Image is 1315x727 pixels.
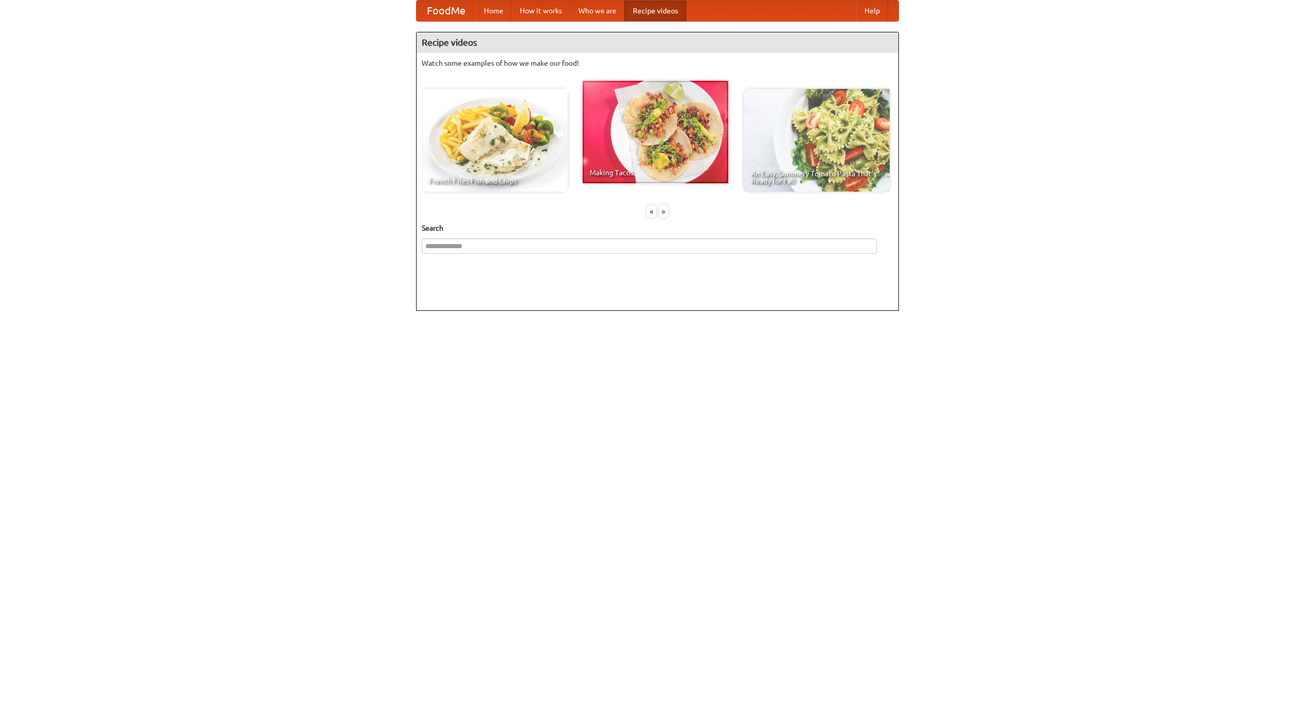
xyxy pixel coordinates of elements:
[422,58,893,68] p: Watch some examples of how we make our food!
[659,205,668,218] div: »
[583,81,728,183] a: Making Tacos
[417,32,898,53] h4: Recipe videos
[570,1,625,21] a: Who we are
[647,205,656,218] div: «
[625,1,686,21] a: Recipe videos
[856,1,888,21] a: Help
[751,170,882,184] span: An Easy, Summery Tomato Pasta That's Ready for Fall
[744,89,890,192] a: An Easy, Summery Tomato Pasta That's Ready for Fall
[422,223,893,233] h5: Search
[429,177,560,184] span: French Fries Fish and Chips
[476,1,512,21] a: Home
[417,1,476,21] a: FoodMe
[422,89,568,192] a: French Fries Fish and Chips
[512,1,570,21] a: How it works
[590,169,721,176] span: Making Tacos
